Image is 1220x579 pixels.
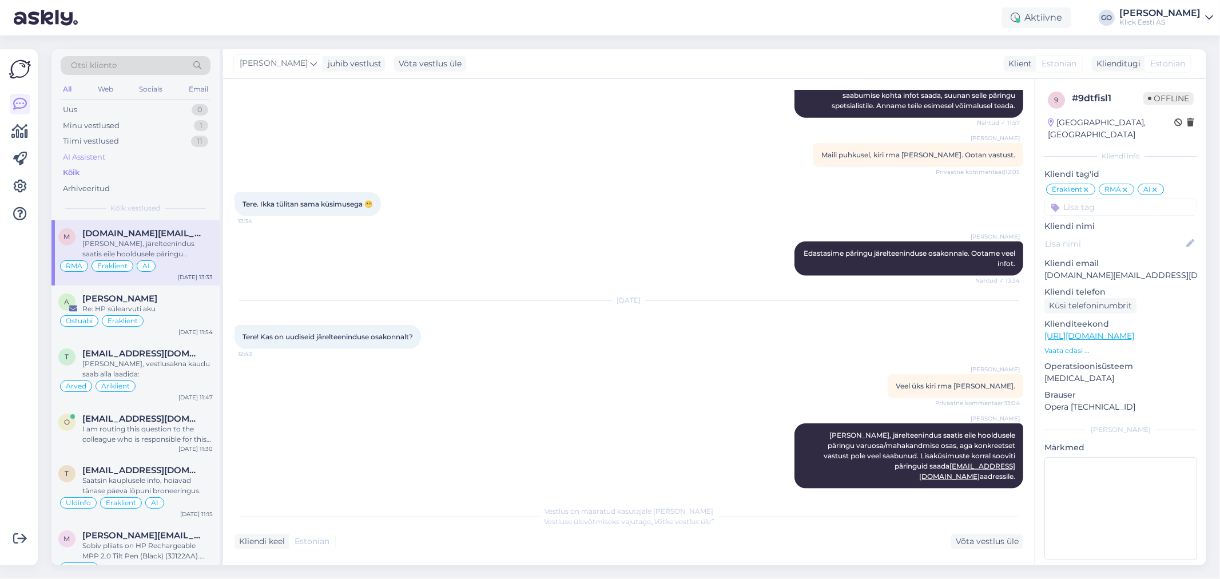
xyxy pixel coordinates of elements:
span: [PERSON_NAME] [971,134,1020,142]
div: 11 [191,136,208,147]
span: A [65,298,70,306]
span: Edastasime päringu järelteeninduse osakonnale. Ootame veel infot. [804,249,1017,268]
span: Otsi kliente [71,60,117,72]
div: GO [1099,10,1115,26]
p: [MEDICAL_DATA] [1044,372,1197,384]
div: [DATE] 11:54 [178,328,213,336]
span: tpitkvelink@outlook.com [82,348,201,359]
span: 12:43 [238,350,281,358]
span: RMA [66,263,82,269]
div: Klienditugi [1092,58,1140,70]
a: [PERSON_NAME]Klick Eesti AS [1119,9,1213,27]
a: [URL][DOMAIN_NAME] [1044,331,1134,341]
span: Tere! Kas on uudiseid järelteeninduse osakonnalt? [243,332,413,341]
span: AI [142,263,150,269]
div: Socials [137,82,165,97]
span: [PERSON_NAME], järelteenindus saatis eile hooldusele päringu varuosa/mahakandmise osas, aga konkr... [824,431,1017,481]
div: I am routing this question to the colleague who is responsible for this topic. The reply might ta... [82,424,213,445]
p: Kliendi email [1044,257,1197,269]
div: Klick Eesti AS [1119,18,1201,27]
div: Võta vestlus üle [394,56,466,72]
span: Privaatne kommentaar | 12:05 [936,168,1020,176]
span: Ostuabi [66,318,93,324]
div: Web [96,82,116,97]
span: Eraklient [108,318,138,324]
div: Klient [1004,58,1032,70]
div: Minu vestlused [63,120,120,132]
div: Uus [63,104,77,116]
span: t [65,469,69,478]
p: Kliendi telefon [1044,286,1197,298]
div: Arhiveeritud [63,183,110,195]
input: Lisa nimi [1045,237,1184,250]
p: [DOMAIN_NAME][EMAIL_ADDRESS][DOMAIN_NAME] [1044,269,1197,281]
span: Kõik vestlused [111,203,161,213]
span: AI [151,499,158,506]
div: juhib vestlust [323,58,382,70]
div: [GEOGRAPHIC_DATA], [GEOGRAPHIC_DATA] [1048,117,1174,141]
span: markus.tiedemann.mt@gmail.com [82,228,201,239]
div: [DATE] 11:15 [180,510,213,518]
span: o [64,418,70,426]
div: [DATE] 11:30 [178,445,213,453]
div: Aktiivne [1002,7,1071,28]
img: Askly Logo [9,58,31,80]
div: Küsi telefoninumbrit [1044,298,1136,314]
div: 1 [194,120,208,132]
span: Veel üks kiri rma [PERSON_NAME]. [896,382,1015,390]
a: [EMAIL_ADDRESS][DOMAIN_NAME] [919,462,1015,481]
span: [PERSON_NAME] [971,232,1020,241]
span: Eraklient [97,263,128,269]
span: obolenski@hot.ee [82,414,201,424]
p: Operatsioonisüsteem [1044,360,1197,372]
i: „Võtke vestlus üle” [651,517,714,526]
span: Estonian [295,536,329,548]
p: Brauser [1044,389,1197,401]
span: t [65,352,69,361]
span: Nähtud ✓ 13:34 [975,276,1020,285]
div: AI Assistent [63,152,105,163]
span: mihail.ossipov@gmail.com [82,530,201,541]
span: Estonian [1042,58,1076,70]
span: 9 [1055,96,1059,104]
span: Üldinfo [66,499,91,506]
div: [DATE] [235,295,1023,306]
span: Vestluse ülevõtmiseks vajutage [544,517,714,526]
span: [PERSON_NAME] [971,365,1020,374]
div: # 9dtfisl1 [1072,92,1143,105]
span: Vestlus on määratud kasutajale [PERSON_NAME] [545,507,713,515]
div: [PERSON_NAME], järelteenindus saatis eile hooldusele päringu varuosa/mahakandmise osas, aga konkr... [82,239,213,259]
span: Privaatne kommentaar | 13:04 [935,399,1020,407]
div: [PERSON_NAME] [1044,425,1197,435]
div: 0 [192,104,208,116]
span: RMA [1104,186,1121,193]
span: Anneli Oja [82,294,157,304]
div: Re: HP sülearvuti aku [82,304,213,314]
span: Offline [1143,92,1194,105]
p: Klienditeekond [1044,318,1197,330]
div: Kliendi info [1044,151,1197,161]
span: [PERSON_NAME] [240,57,308,70]
div: Sobiv pliiats on HP Rechargeable MPP 2.0 Tilt Pen (Black) (3J122AA). [PERSON_NAME] kahjuks saadav... [82,541,213,561]
span: Eraklient [106,499,136,506]
span: m [64,534,70,543]
div: Kõik [63,167,80,179]
span: AI [1143,186,1151,193]
span: Äriklient [101,383,130,390]
div: [DATE] 11:47 [178,393,213,402]
p: Opera [TECHNICAL_ID] [1044,401,1197,413]
span: [PERSON_NAME] [971,414,1020,423]
span: Maili puhkusel, kiri rma [PERSON_NAME]. Ootan vastust. [821,150,1015,159]
span: Arved [66,383,86,390]
p: Märkmed [1044,442,1197,454]
p: Kliendi tag'id [1044,168,1197,180]
div: [DATE] 13:33 [178,273,213,281]
span: 13:34 [238,217,281,225]
span: Eraklient [1052,186,1082,193]
div: Tiimi vestlused [63,136,119,147]
div: [PERSON_NAME], vestlusakna kaudu saab alla laadida: [82,359,213,379]
p: Vaata edasi ... [1044,346,1197,356]
div: All [61,82,74,97]
span: Tere. Ikka tülitan sama küsimusega 😬 [243,200,373,208]
div: Email [186,82,210,97]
